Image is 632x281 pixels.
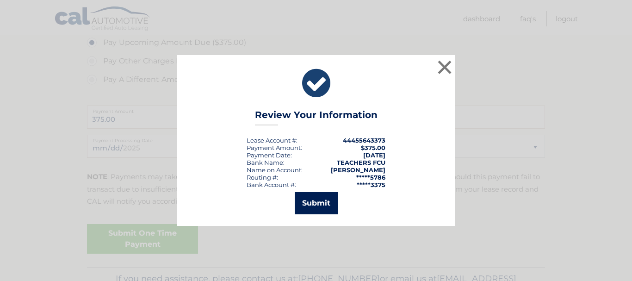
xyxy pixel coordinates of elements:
[331,166,385,174] strong: [PERSON_NAME]
[247,151,291,159] span: Payment Date
[247,174,278,181] div: Routing #:
[435,58,454,76] button: ×
[247,137,297,144] div: Lease Account #:
[255,109,378,125] h3: Review Your Information
[337,159,385,166] strong: TEACHERS FCU
[247,166,303,174] div: Name on Account:
[247,181,296,188] div: Bank Account #:
[361,144,385,151] span: $375.00
[363,151,385,159] span: [DATE]
[247,151,292,159] div: :
[343,137,385,144] strong: 44455643373
[295,192,338,214] button: Submit
[247,159,285,166] div: Bank Name:
[247,144,302,151] div: Payment Amount:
